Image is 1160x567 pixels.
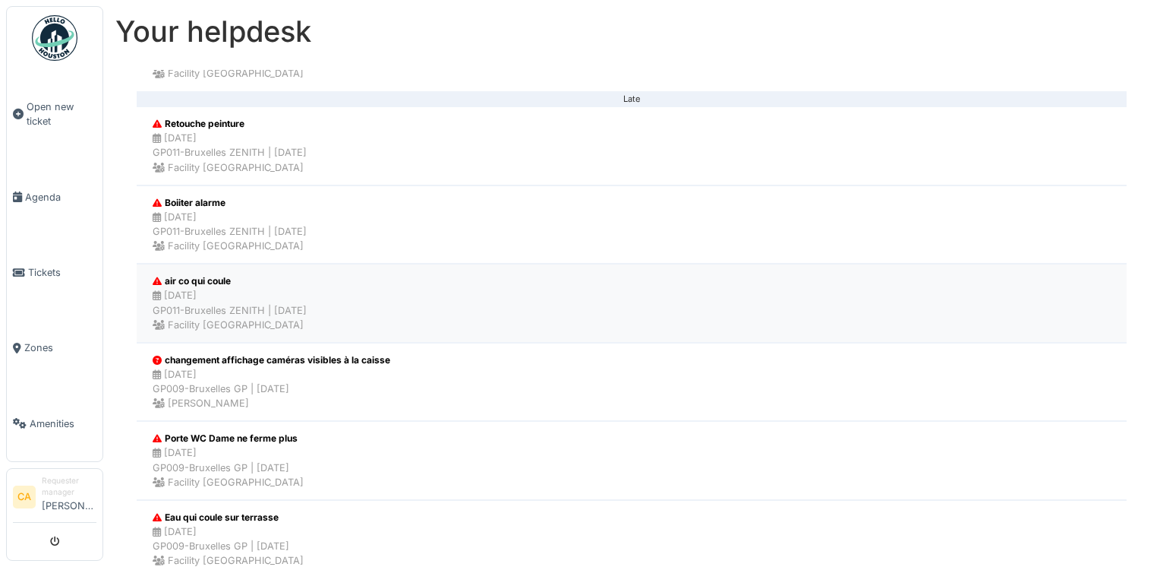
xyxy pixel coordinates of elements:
a: Amenities [7,386,102,461]
a: Retouche peinture [DATE]GP011-Bruxelles ZENITH | [DATE] Facility [GEOGRAPHIC_DATA] [137,106,1127,185]
div: [DATE] GP011-Bruxelles ZENITH | [DATE] Facility [GEOGRAPHIC_DATA] [153,210,307,254]
li: [PERSON_NAME] [42,475,96,519]
img: Badge_color-CXgf-gQk.svg [32,15,77,61]
span: Agenda [25,190,96,204]
a: Agenda [7,160,102,235]
div: [DATE] GP009-Bruxelles GP | [DATE] Facility [GEOGRAPHIC_DATA] [153,445,304,489]
span: Amenities [30,417,96,431]
div: [DATE] GP011-Bruxelles ZENITH | [DATE] Facility [GEOGRAPHIC_DATA] [153,288,307,332]
div: Porte WC Dame ne ferme plus [153,432,304,445]
div: changement affichage caméras visibles à la caisse [153,353,390,367]
div: Boiiter alarme [153,196,307,210]
a: Open new ticket [7,69,102,160]
div: [DATE] GP009-Bruxelles GP | [DATE] [PERSON_NAME] [153,367,390,411]
a: changement affichage caméras visibles à la caisse [DATE]GP009-Bruxelles GP | [DATE] [PERSON_NAME] [137,343,1127,422]
span: Tickets [28,265,96,280]
div: Requester manager [42,475,96,499]
a: air co qui coule [DATE]GP011-Bruxelles ZENITH | [DATE] Facility [GEOGRAPHIC_DATA] [137,264,1127,343]
span: Zones [24,341,96,355]
span: Open new ticket [27,100,96,128]
div: Retouche peinture [153,117,307,131]
a: Boiiter alarme [DATE]GP011-Bruxelles ZENITH | [DATE] Facility [GEOGRAPHIC_DATA] [137,185,1127,264]
a: Zones [7,310,102,385]
div: Eau qui coule sur terrasse [153,511,304,524]
div: air co qui coule [153,274,307,288]
div: [DATE] GP011-Bruxelles ZENITH | [DATE] Facility [GEOGRAPHIC_DATA] [153,131,307,175]
a: CA Requester manager[PERSON_NAME] [13,475,96,523]
div: Late [149,99,1114,100]
a: Porte WC Dame ne ferme plus [DATE]GP009-Bruxelles GP | [DATE] Facility [GEOGRAPHIC_DATA] [137,421,1127,500]
a: Tickets [7,235,102,310]
li: CA [13,486,36,508]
